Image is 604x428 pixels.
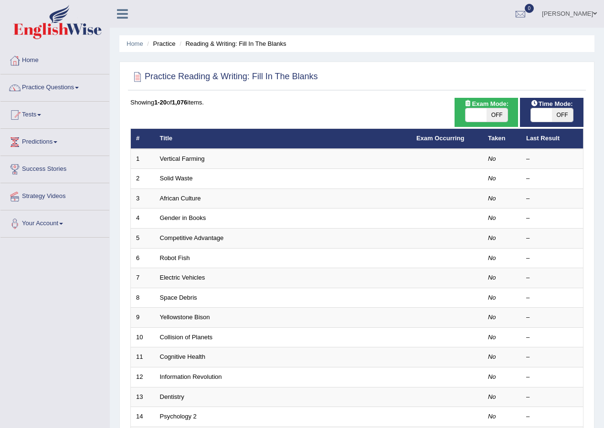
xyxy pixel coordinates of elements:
h2: Practice Reading & Writing: Fill In The Blanks [130,70,318,84]
em: No [488,294,496,301]
div: – [526,333,578,342]
td: 8 [131,288,155,308]
th: Last Result [521,129,583,149]
td: 3 [131,188,155,209]
div: – [526,254,578,263]
a: Cognitive Health [160,353,205,360]
em: No [488,155,496,162]
span: OFF [487,108,508,122]
td: 4 [131,209,155,229]
a: Tests [0,102,109,125]
a: Yellowstone Bison [160,313,210,321]
a: Solid Waste [160,175,193,182]
td: 13 [131,387,155,407]
td: 14 [131,407,155,427]
td: 10 [131,327,155,347]
a: Dentistry [160,393,184,400]
a: Success Stories [0,156,109,180]
div: – [526,353,578,362]
div: Show exams occurring in exams [455,98,518,127]
em: No [488,274,496,281]
div: – [526,155,578,164]
div: – [526,214,578,223]
em: No [488,373,496,380]
div: – [526,393,578,402]
span: Time Mode: [527,99,577,109]
th: Title [155,129,411,149]
span: OFF [552,108,573,122]
a: Competitive Advantage [160,234,224,241]
div: – [526,194,578,203]
em: No [488,195,496,202]
em: No [488,334,496,341]
em: No [488,234,496,241]
a: Strategy Videos [0,183,109,207]
a: Collision of Planets [160,334,213,341]
td: 9 [131,308,155,328]
th: # [131,129,155,149]
a: Gender in Books [160,214,206,221]
em: No [488,254,496,261]
div: – [526,174,578,183]
a: Information Revolution [160,373,222,380]
td: 2 [131,169,155,189]
div: – [526,412,578,421]
b: 1-20 [154,99,167,106]
a: Vertical Farming [160,155,205,162]
a: Home [0,47,109,71]
div: – [526,273,578,282]
td: 7 [131,268,155,288]
div: – [526,373,578,382]
div: – [526,293,578,303]
li: Reading & Writing: Fill In The Blanks [177,39,286,48]
a: Robot Fish [160,254,190,261]
b: 1,076 [172,99,188,106]
a: Home [127,40,143,47]
a: Psychology 2 [160,413,197,420]
a: Predictions [0,129,109,153]
td: 11 [131,347,155,367]
td: 1 [131,149,155,169]
td: 5 [131,229,155,249]
em: No [488,313,496,321]
a: Space Debris [160,294,197,301]
em: No [488,214,496,221]
a: Exam Occurring [416,135,464,142]
a: Your Account [0,210,109,234]
div: – [526,313,578,322]
em: No [488,353,496,360]
th: Taken [483,129,521,149]
div: Showing of items. [130,98,583,107]
em: No [488,175,496,182]
em: No [488,393,496,400]
div: – [526,234,578,243]
em: No [488,413,496,420]
span: Exam Mode: [461,99,512,109]
a: Electric Vehicles [160,274,205,281]
td: 12 [131,367,155,387]
a: African Culture [160,195,201,202]
td: 6 [131,248,155,268]
li: Practice [145,39,175,48]
a: Practice Questions [0,74,109,98]
span: 0 [525,4,534,13]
